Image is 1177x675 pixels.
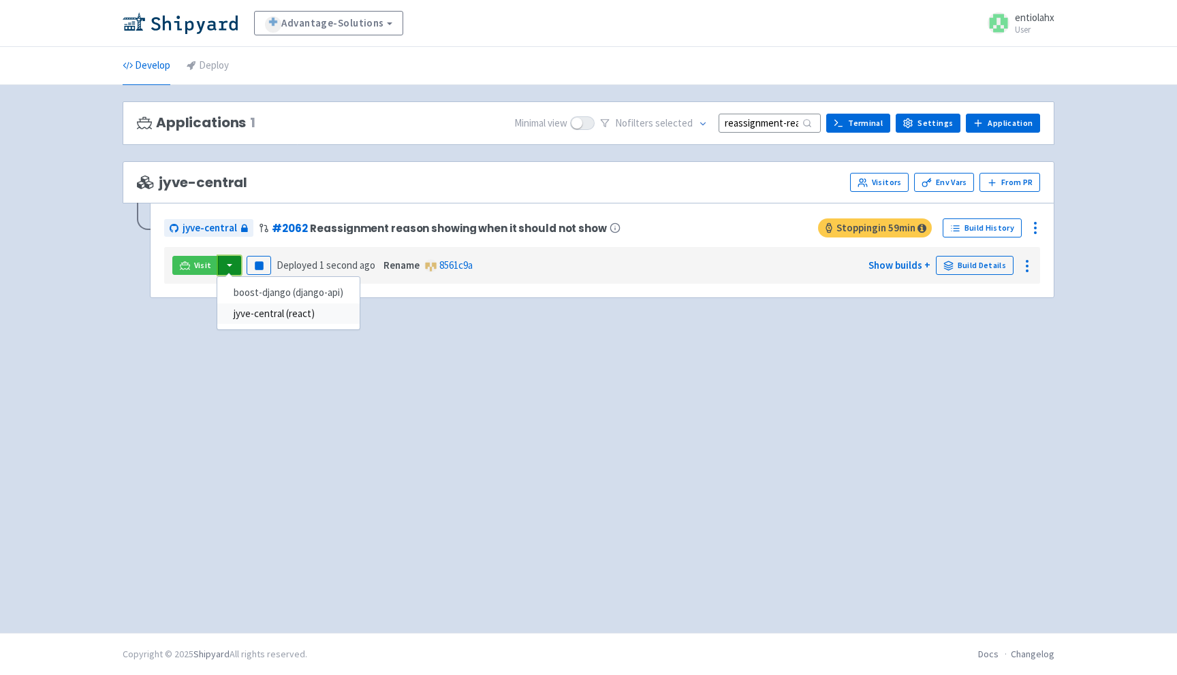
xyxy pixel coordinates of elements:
[1011,648,1054,660] a: Changelog
[966,114,1040,133] a: Application
[1015,11,1054,24] span: entiolahx
[319,259,375,271] time: 1 second ago
[439,259,473,271] a: 8561c9a
[310,223,606,234] span: Reassignment reason showing when it should not show
[914,173,974,192] a: Env Vars
[272,221,307,235] a: #2062
[137,115,255,131] h3: Applications
[183,220,237,236] span: jyve-central
[943,218,1022,237] a: Build History
[979,173,1040,192] button: From PR
[123,647,307,661] div: Copyright © 2025 All rights reserved.
[250,115,255,131] span: 1
[978,648,999,660] a: Docs
[818,218,932,237] span: Stopping in 59 min
[187,47,229,85] a: Deploy
[123,12,238,34] img: Shipyard logo
[164,219,253,237] a: jyve-central
[217,282,360,303] a: boost-django (django-api)
[1015,25,1054,34] small: User
[217,303,360,325] a: jyve-central (react)
[383,259,420,271] strong: Rename
[123,47,170,85] a: Develop
[826,114,890,133] a: Terminal
[254,11,403,35] a: Advantage-Solutions
[514,116,567,131] span: Minimal view
[655,116,693,129] span: selected
[172,256,219,275] a: Visit
[615,116,693,131] span: No filter s
[868,259,930,271] a: Show builds +
[277,259,375,271] span: Deployed
[979,12,1054,34] a: entiolahx User
[194,260,212,271] span: Visit
[247,256,271,275] button: Pause
[193,648,230,660] a: Shipyard
[719,114,821,132] input: Search...
[896,114,960,133] a: Settings
[936,256,1014,275] a: Build Details
[850,173,909,192] a: Visitors
[137,175,247,191] span: jyve-central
